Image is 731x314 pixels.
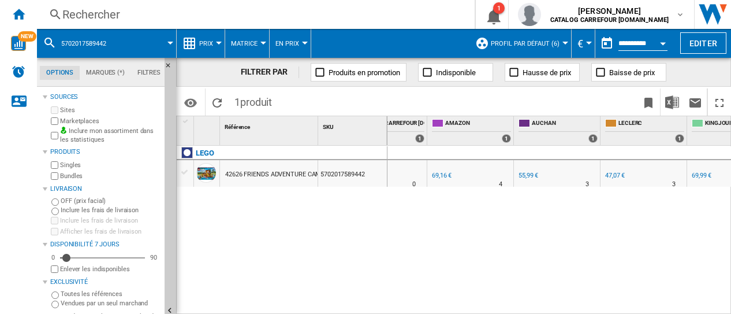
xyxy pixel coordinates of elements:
[225,124,250,130] span: Référence
[131,66,167,80] md-tab-item: Filtres
[436,68,476,77] span: Indisponible
[517,170,538,182] div: 55,99 €
[80,66,131,80] md-tab-item: Marques (*)
[222,116,318,134] div: Référence Sort None
[359,119,424,129] span: CATALOG CARREFOUR [DOMAIN_NAME]
[51,161,58,169] input: Singles
[179,92,202,113] button: Options
[231,29,263,58] button: Matrice
[60,227,160,236] label: Afficher les frais de livraison
[572,29,595,58] md-menu: Currency
[418,63,493,82] button: Indisponible
[605,172,625,179] div: 47,07 €
[475,29,565,58] div: Profil par défaut (6)
[50,278,160,287] div: Exclusivité
[61,290,160,298] label: Toutes les références
[51,217,58,224] input: Inclure les frais de livraison
[680,32,726,54] button: Editer
[311,63,406,82] button: Produits en promotion
[231,40,258,47] span: Matrice
[165,58,178,79] button: Masquer
[51,208,59,215] input: Inclure les frais de livraison
[523,68,571,77] span: Hausse de prix
[51,228,58,235] input: Afficher les frais de livraison
[502,134,511,143] div: 1 offers sold by AMAZON
[550,5,669,17] span: [PERSON_NAME]
[51,265,58,273] input: Afficher les frais de livraison
[61,206,160,215] label: Inclure les frais de livraison
[275,29,305,58] button: En Prix
[51,106,58,114] input: Sites
[690,170,711,182] div: 69,99 €
[491,40,560,47] span: Profil par défaut (6)
[445,119,511,129] span: AMAZON
[430,116,513,145] div: AMAZON 1 offers sold by AMAZON
[51,198,59,206] input: OFF (prix facial)
[206,88,229,116] button: Recharger
[60,161,160,169] label: Singles
[329,68,400,77] span: Produits en promotion
[51,172,58,180] input: Bundles
[577,38,583,50] span: €
[60,252,145,264] md-slider: Disponibilité
[518,3,541,26] img: profile.jpg
[50,147,160,157] div: Produits
[51,301,59,308] input: Vendues par un seul marchand
[585,179,589,190] div: Délai de livraison : 3 jours
[241,67,300,78] div: FILTRER PAR
[50,240,160,249] div: Disponibilité 7 Jours
[637,88,660,116] button: Créer un favoris
[51,291,59,299] input: Toutes les références
[60,216,160,225] label: Inclure les frais de livraison
[432,172,452,179] div: 69,16 €
[60,117,160,125] label: Marketplaces
[60,127,160,145] label: Inclure mon assortiment dans les statistiques
[430,170,452,182] div: 69,16 €
[320,116,387,134] div: SKU Sort None
[50,93,160,102] div: Sources
[532,119,598,129] span: AUCHAN
[199,40,213,47] span: Prix
[196,116,219,134] div: Sort None
[275,40,299,47] span: En Prix
[43,29,170,58] div: 5702017589442
[493,2,505,14] div: 1
[609,68,655,77] span: Baisse de prix
[499,179,502,190] div: Délai de livraison : 4 jours
[603,170,625,182] div: 47,07 €
[61,40,106,47] span: 5702017589442
[61,29,118,58] button: 5702017589442
[62,6,445,23] div: Rechercher
[491,29,565,58] button: Profil par défaut (6)
[516,116,600,145] div: AUCHAN 1 offers sold by AUCHAN
[661,88,684,116] button: Télécharger au format Excel
[675,134,684,143] div: 1 offers sold by LECLERC
[550,16,669,24] b: CATALOG CARREFOUR [DOMAIN_NAME]
[323,124,334,130] span: SKU
[665,95,679,109] img: excel-24x24.png
[225,161,374,188] div: 42626 FRIENDS ADVENTURE CAMP WATRE SPORTS
[49,253,58,262] div: 0
[672,179,676,190] div: Délai de livraison : 3 jours
[229,88,278,113] span: 1
[51,117,58,125] input: Marketplaces
[412,179,416,190] div: Délai de livraison : 0 jour
[588,134,598,143] div: 1 offers sold by AUCHAN
[12,65,25,79] img: alerts-logo.svg
[618,119,684,129] span: LECLERC
[61,299,160,308] label: Vendues par un seul marchand
[577,29,589,58] button: €
[684,88,707,116] button: Envoyer ce rapport par email
[50,184,160,194] div: Livraison
[505,63,580,82] button: Hausse de prix
[692,172,711,179] div: 69,99 €
[40,66,80,80] md-tab-item: Options
[61,197,160,205] label: OFF (prix facial)
[318,160,387,187] div: 5702017589442
[60,265,160,274] label: Enlever les indisponibles
[18,31,36,42] span: NEW
[415,134,424,143] div: 1 offers sold by CATALOG CARREFOUR JOUET.FR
